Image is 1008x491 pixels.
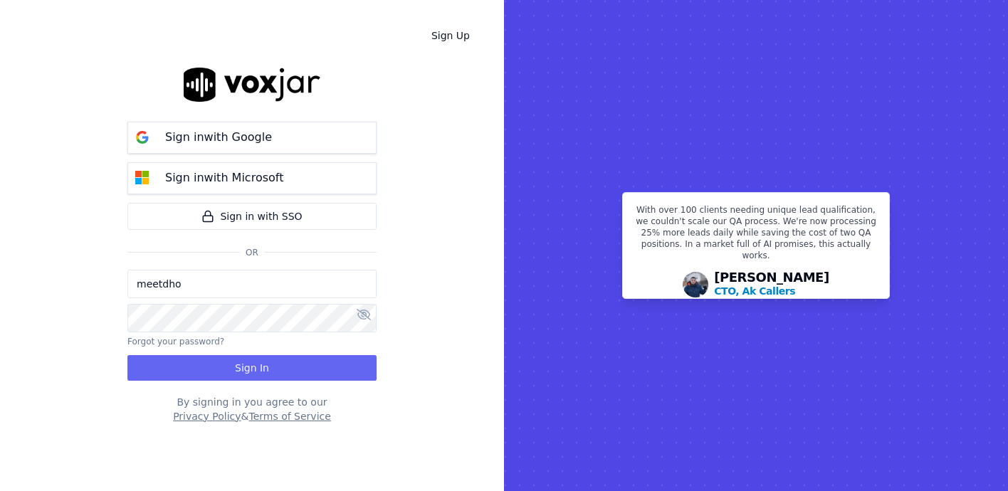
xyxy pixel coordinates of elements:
button: Sign inwith Microsoft [127,162,377,194]
div: By signing in you agree to our & [127,395,377,423]
input: Email [127,270,377,298]
p: CTO, Ak Callers [714,284,795,298]
img: logo [184,68,320,101]
p: Sign in with Google [165,129,272,146]
button: Forgot your password? [127,336,224,347]
a: Sign Up [420,23,481,48]
img: microsoft Sign in button [128,164,157,192]
button: Terms of Service [248,409,330,423]
span: Or [240,247,264,258]
p: Sign in with Microsoft [165,169,283,186]
img: Avatar [683,272,708,297]
button: Privacy Policy [173,409,241,423]
button: Sign In [127,355,377,381]
p: With over 100 clients needing unique lead qualification, we couldn't scale our QA process. We're ... [631,204,881,267]
button: Sign inwith Google [127,122,377,154]
img: google Sign in button [128,123,157,152]
a: Sign in with SSO [127,203,377,230]
div: [PERSON_NAME] [714,271,829,298]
